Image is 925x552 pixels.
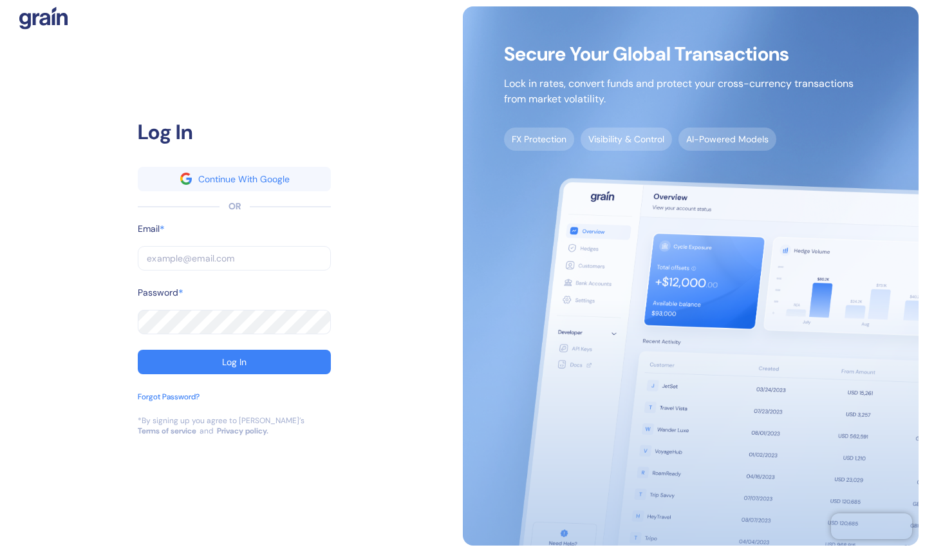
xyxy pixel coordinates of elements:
div: Continue With Google [198,175,290,184]
iframe: Chatra live chat [831,513,912,539]
a: Terms of service [138,426,196,436]
img: signup-main-image [463,6,919,546]
div: Forgot Password? [138,391,200,403]
span: Secure Your Global Transactions [504,48,854,61]
div: and [200,426,214,436]
button: Log In [138,350,331,374]
p: Lock in rates, convert funds and protect your cross-currency transactions from market volatility. [504,76,854,107]
div: Log In [138,117,331,148]
span: AI-Powered Models [678,128,776,151]
span: FX Protection [504,128,574,151]
label: Email [138,222,160,236]
img: logo [19,6,68,30]
label: Password [138,286,178,300]
img: google [180,173,192,184]
div: OR [229,200,241,213]
button: Forgot Password? [138,391,200,415]
button: googleContinue With Google [138,167,331,191]
span: Visibility & Control [581,128,672,151]
div: Log In [222,357,247,366]
input: example@email.com [138,246,331,271]
a: Privacy policy. [217,426,268,436]
div: *By signing up you agree to [PERSON_NAME]’s [138,415,304,426]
